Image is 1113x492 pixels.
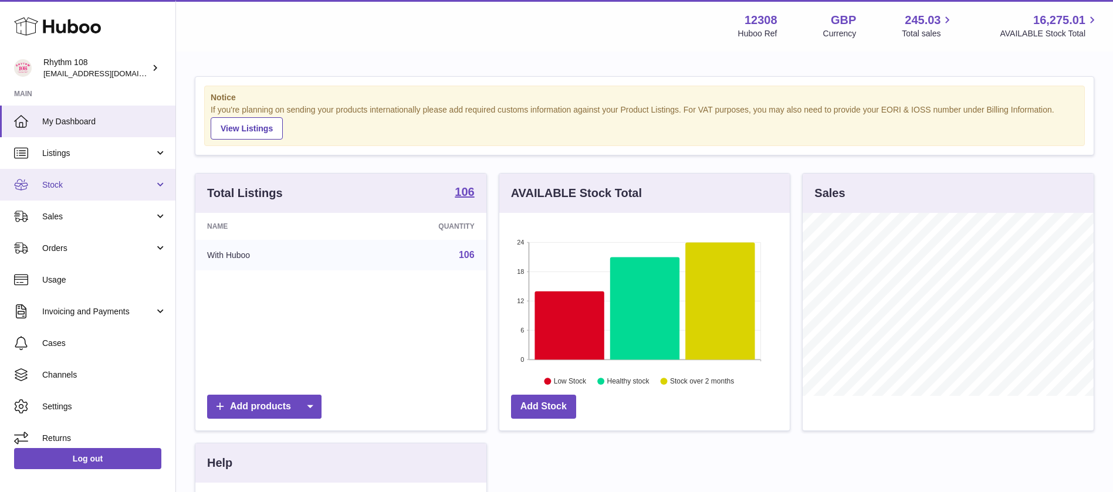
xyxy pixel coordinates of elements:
h3: Total Listings [207,185,283,201]
span: 245.03 [905,12,941,28]
text: 0 [520,356,524,363]
text: 6 [520,327,524,334]
span: Listings [42,148,154,159]
h3: AVAILABLE Stock Total [511,185,642,201]
text: 24 [517,239,524,246]
span: Settings [42,401,167,412]
span: Invoicing and Payments [42,306,154,317]
text: 12 [517,297,524,304]
span: Usage [42,274,167,286]
div: Rhythm 108 [43,57,149,79]
h3: Sales [814,185,845,201]
a: View Listings [211,117,283,140]
text: Low Stock [554,377,587,385]
img: orders@rhythm108.com [14,59,32,77]
span: [EMAIL_ADDRESS][DOMAIN_NAME] [43,69,172,78]
a: 106 [455,186,474,200]
a: Log out [14,448,161,469]
span: AVAILABLE Stock Total [1000,28,1099,39]
div: Huboo Ref [738,28,777,39]
span: Sales [42,211,154,222]
span: Total sales [902,28,954,39]
a: 16,275.01 AVAILABLE Stock Total [1000,12,1099,39]
th: Name [195,213,349,240]
text: Healthy stock [607,377,649,385]
a: Add Stock [511,395,576,419]
span: Stock [42,179,154,191]
a: 245.03 Total sales [902,12,954,39]
span: 16,275.01 [1033,12,1085,28]
strong: 12308 [745,12,777,28]
a: Add products [207,395,322,419]
span: My Dashboard [42,116,167,127]
span: Cases [42,338,167,349]
strong: 106 [455,186,474,198]
td: With Huboo [195,240,349,270]
strong: Notice [211,92,1078,103]
text: Stock over 2 months [670,377,734,385]
span: Channels [42,369,167,381]
div: Currency [823,28,857,39]
div: If you're planning on sending your products internationally please add required customs informati... [211,104,1078,140]
span: Orders [42,243,154,254]
strong: GBP [831,12,856,28]
span: Returns [42,433,167,444]
h3: Help [207,455,232,471]
text: 18 [517,268,524,275]
a: 106 [459,250,475,260]
th: Quantity [349,213,486,240]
